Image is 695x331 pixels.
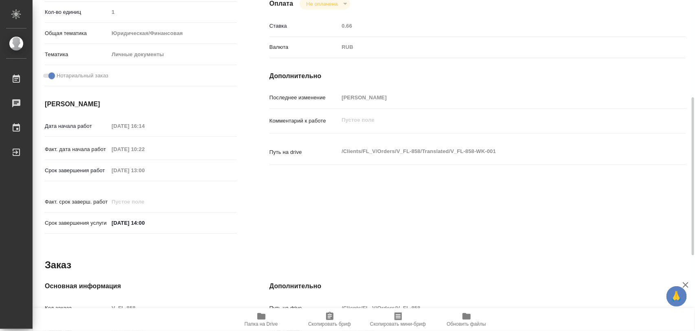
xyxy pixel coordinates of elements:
[270,43,339,51] p: Валюта
[339,20,651,32] input: Пустое поле
[339,92,651,103] input: Пустое поле
[45,122,109,130] p: Дата начала работ
[45,8,109,16] p: Кол-во единиц
[109,302,237,314] input: Пустое поле
[45,281,237,291] h4: Основная информация
[45,99,237,109] h4: [PERSON_NAME]
[109,26,237,40] div: Юридическая/Финансовая
[109,143,180,155] input: Пустое поле
[109,164,180,176] input: Пустое поле
[270,148,339,156] p: Путь на drive
[270,94,339,102] p: Последнее изменение
[109,217,180,229] input: ✎ Введи что-нибудь
[109,120,180,132] input: Пустое поле
[308,321,351,327] span: Скопировать бриф
[45,304,109,312] p: Код заказа
[364,308,432,331] button: Скопировать мини-бриф
[245,321,278,327] span: Папка на Drive
[45,145,109,153] p: Факт. дата начала работ
[339,40,651,54] div: RUB
[45,29,109,37] p: Общая тематика
[45,167,109,175] p: Срок завершения работ
[109,6,237,18] input: Пустое поле
[304,0,340,7] button: Не оплачена
[432,308,501,331] button: Обновить файлы
[296,308,364,331] button: Скопировать бриф
[270,22,339,30] p: Ставка
[666,286,687,307] button: 🙏
[45,50,109,59] p: Тематика
[270,71,686,81] h4: Дополнительно
[339,145,651,158] textarea: /Clients/FL_V/Orders/V_FL-858/Translated/V_FL-858-WK-001
[109,196,180,208] input: Пустое поле
[670,288,684,305] span: 🙏
[447,321,486,327] span: Обновить файлы
[45,198,109,206] p: Факт. срок заверш. работ
[227,308,296,331] button: Папка на Drive
[339,302,651,314] input: Пустое поле
[45,259,71,272] h2: Заказ
[270,281,686,291] h4: Дополнительно
[370,321,426,327] span: Скопировать мини-бриф
[109,48,237,61] div: Личные документы
[270,117,339,125] p: Комментарий к работе
[45,219,109,227] p: Срок завершения услуги
[57,72,108,80] span: Нотариальный заказ
[270,304,339,312] p: Путь на drive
